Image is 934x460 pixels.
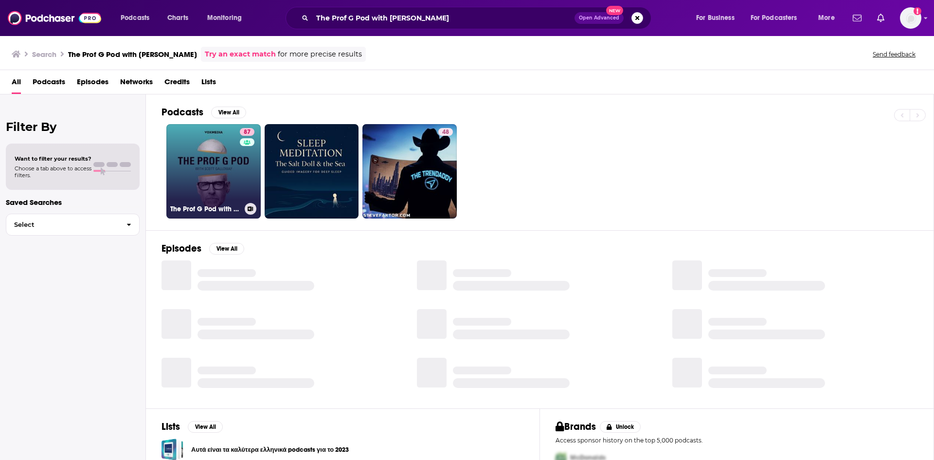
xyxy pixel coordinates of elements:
[900,7,921,29] span: Logged in as WesBurdett
[201,74,216,94] a: Lists
[575,12,624,24] button: Open AdvancedNew
[278,49,362,60] span: for more precise results
[873,10,888,26] a: Show notifications dropdown
[12,74,21,94] a: All
[689,10,747,26] button: open menu
[114,10,162,26] button: open menu
[914,7,921,15] svg: Add a profile image
[295,7,661,29] div: Search podcasts, credits, & more...
[811,10,847,26] button: open menu
[188,421,223,433] button: View All
[362,124,457,219] a: 48
[6,221,119,228] span: Select
[209,243,244,255] button: View All
[442,128,449,137] span: 48
[162,421,180,433] h2: Lists
[162,242,201,255] h2: Episodes
[33,74,65,94] a: Podcasts
[211,107,246,118] button: View All
[162,421,223,433] a: ListsView All
[15,155,91,162] span: Want to filter your results?
[162,106,203,118] h2: Podcasts
[8,9,101,27] img: Podchaser - Follow, Share and Rate Podcasts
[900,7,921,29] button: Show profile menu
[6,120,140,134] h2: Filter By
[751,11,797,25] span: For Podcasters
[200,10,254,26] button: open menu
[6,214,140,236] button: Select
[240,128,254,136] a: 87
[120,74,153,94] a: Networks
[900,7,921,29] img: User Profile
[166,124,261,219] a: 87The Prof G Pod with [PERSON_NAME]
[606,6,624,15] span: New
[207,11,242,25] span: Monitoring
[161,10,194,26] a: Charts
[205,49,276,60] a: Try an exact match
[849,10,865,26] a: Show notifications dropdown
[579,16,619,20] span: Open Advanced
[121,11,149,25] span: Podcasts
[556,437,918,444] p: Access sponsor history on the top 5,000 podcasts.
[77,74,108,94] a: Episodes
[68,50,197,59] h3: The Prof G Pod with [PERSON_NAME]
[244,128,251,137] span: 87
[191,444,349,455] a: Αυτά είναι τα καλύτερα ελληνικά podcasts για το 2023
[162,242,244,255] a: EpisodesView All
[162,106,246,118] a: PodcastsView All
[312,10,575,26] input: Search podcasts, credits, & more...
[438,128,453,136] a: 48
[164,74,190,94] a: Credits
[818,11,835,25] span: More
[556,421,596,433] h2: Brands
[32,50,56,59] h3: Search
[744,10,811,26] button: open menu
[167,11,188,25] span: Charts
[170,205,241,213] h3: The Prof G Pod with [PERSON_NAME]
[870,50,918,58] button: Send feedback
[696,11,735,25] span: For Business
[600,421,641,433] button: Unlock
[6,198,140,207] p: Saved Searches
[15,165,91,179] span: Choose a tab above to access filters.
